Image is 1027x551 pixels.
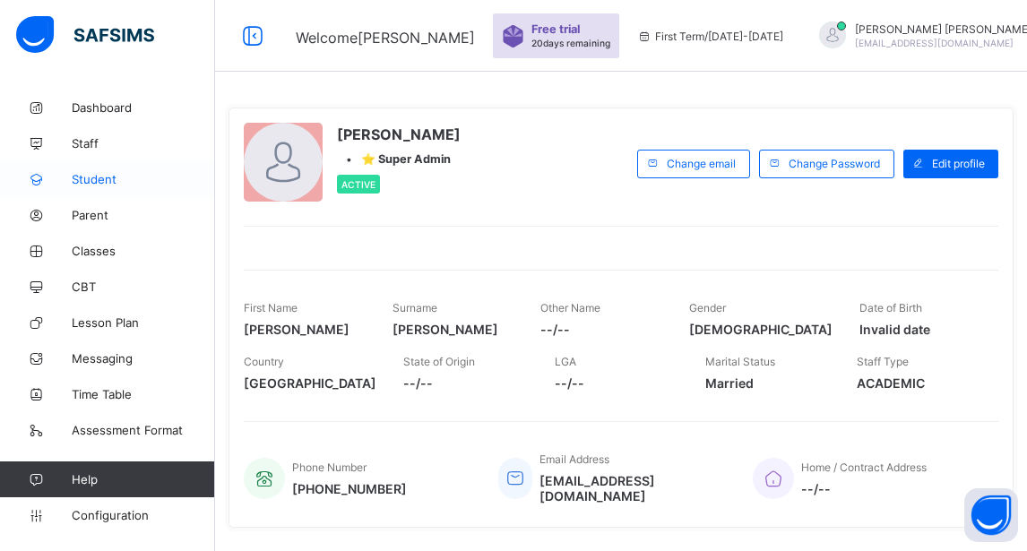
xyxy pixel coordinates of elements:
button: Open asap [964,488,1018,542]
span: Marital Status [705,355,775,368]
span: Free trial [531,22,601,36]
span: Edit profile [932,157,985,170]
span: Assessment Format [72,423,215,437]
span: Dashboard [72,100,215,115]
span: Change email [667,157,736,170]
span: session/term information [637,30,783,43]
span: Phone Number [292,461,367,474]
span: --/-- [403,375,528,391]
span: Help [72,472,214,486]
span: Gender [689,301,726,314]
span: Married [705,375,830,391]
span: Lesson Plan [72,315,215,330]
span: Country [244,355,284,368]
span: Home / Contract Address [801,461,927,474]
span: State of Origin [403,355,475,368]
span: --/-- [555,375,679,391]
span: Surname [393,301,437,314]
span: [EMAIL_ADDRESS][DOMAIN_NAME] [539,473,726,504]
span: [PERSON_NAME] [337,125,461,143]
span: Time Table [72,387,215,401]
span: LGA [555,355,576,368]
span: [PERSON_NAME] [244,322,366,337]
span: Date of Birth [859,301,922,314]
div: • [337,152,461,166]
span: Welcome [PERSON_NAME] [296,29,475,47]
span: Messaging [72,351,215,366]
span: --/-- [801,481,927,496]
span: Other Name [540,301,600,314]
span: Change Password [789,157,880,170]
span: Parent [72,208,215,222]
span: CBT [72,280,215,294]
span: [PERSON_NAME] [393,322,514,337]
span: Staff [72,136,215,151]
span: Configuration [72,508,214,522]
span: Student [72,172,215,186]
span: Classes [72,244,215,258]
span: Email Address [539,452,609,466]
span: [EMAIL_ADDRESS][DOMAIN_NAME] [855,38,1014,48]
span: [PHONE_NUMBER] [292,481,407,496]
span: Staff Type [857,355,909,368]
span: First Name [244,301,298,314]
span: ⭐ Super Admin [361,152,451,166]
img: safsims [16,16,154,54]
span: 20 days remaining [531,38,610,48]
span: [GEOGRAPHIC_DATA] [244,375,376,391]
span: Active [341,179,375,190]
span: Invalid date [859,322,981,337]
span: ACADEMIC [857,375,981,391]
img: sticker-purple.71386a28dfed39d6af7621340158ba97.svg [502,25,524,47]
span: --/-- [540,322,662,337]
span: [DEMOGRAPHIC_DATA] [689,322,833,337]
